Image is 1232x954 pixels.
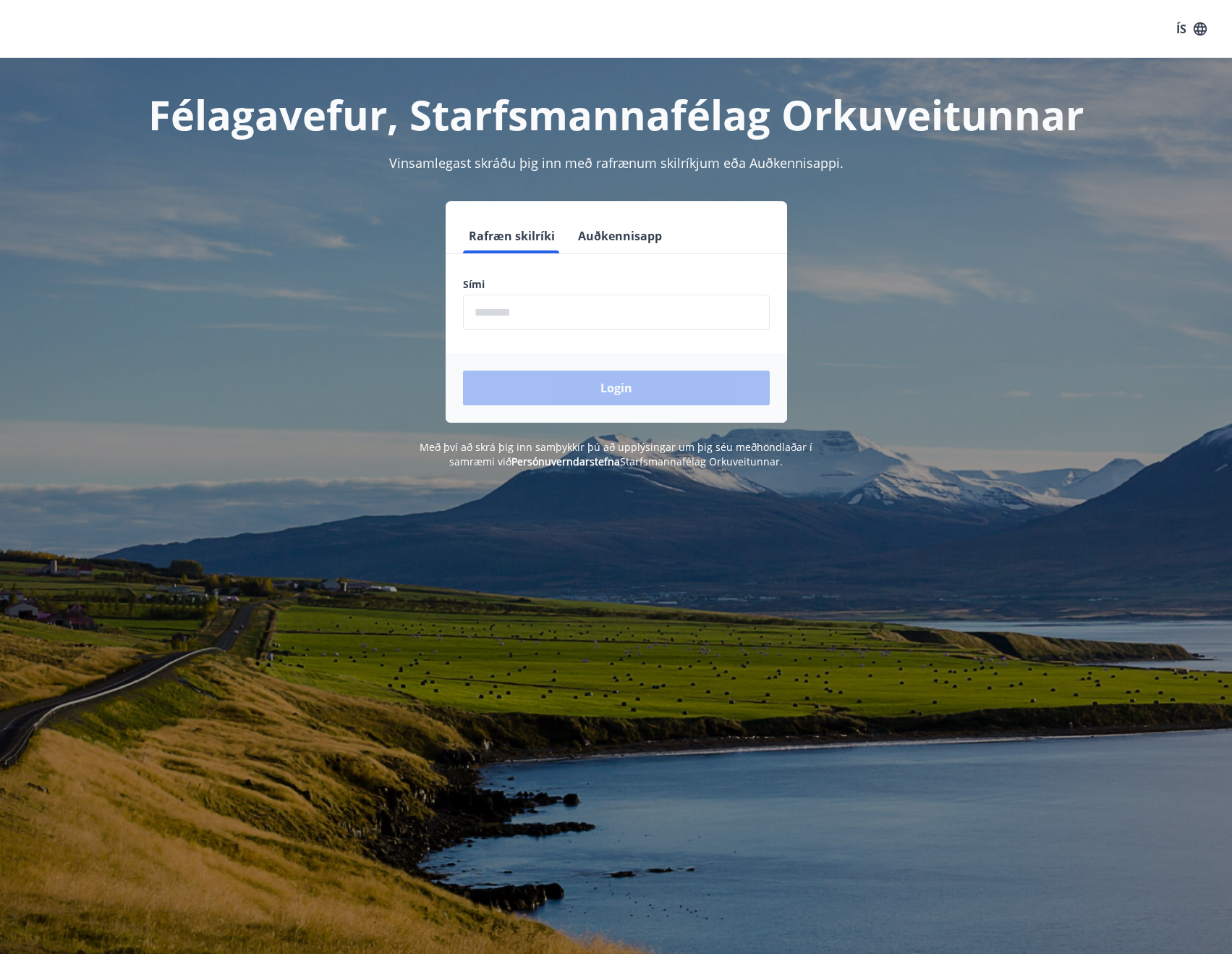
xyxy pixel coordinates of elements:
button: Auðkennisapp [572,219,668,253]
span: Vinsamlegast skráðu þig inn með rafrænum skilríkjum eða Auðkennisappi. [389,154,844,172]
button: ÍS [1168,16,1215,42]
label: Sími [463,277,770,292]
h1: Félagavefur, Starfsmannafélag Orkuveitunnar [113,87,1120,142]
span: Með því að skrá þig inn samþykkir þú að upplýsingar um þig séu meðhöndlaðar í samræmi við Starfsm... [420,440,812,468]
a: Persónuverndarstefna [511,455,620,468]
button: Rafræn skilríki [463,219,561,253]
